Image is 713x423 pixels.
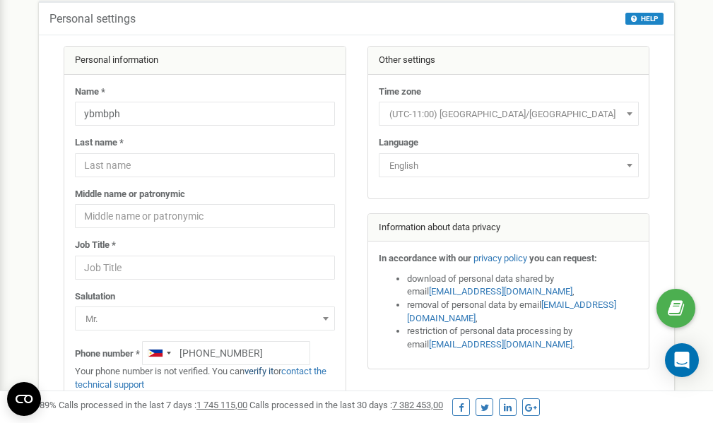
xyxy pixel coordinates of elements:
[429,339,572,350] a: [EMAIL_ADDRESS][DOMAIN_NAME]
[59,400,247,410] span: Calls processed in the last 7 days :
[665,343,699,377] div: Open Intercom Messenger
[75,188,185,201] label: Middle name or patronymic
[7,382,41,416] button: Open CMP widget
[473,253,527,263] a: privacy policy
[143,342,175,364] div: Telephone country code
[75,256,335,280] input: Job Title
[75,239,116,252] label: Job Title *
[249,400,443,410] span: Calls processed in the last 30 days :
[384,156,634,176] span: English
[75,365,335,391] p: Your phone number is not verified. You can or
[75,290,115,304] label: Salutation
[625,13,664,25] button: HELP
[80,309,330,329] span: Mr.
[75,366,326,390] a: contact the technical support
[244,366,273,376] a: verify it
[196,400,247,410] u: 1 745 115,00
[75,85,105,99] label: Name *
[64,47,346,75] div: Personal information
[75,204,335,228] input: Middle name or patronymic
[49,13,136,25] h5: Personal settings
[368,214,649,242] div: Information about data privacy
[75,347,140,361] label: Phone number *
[407,299,639,325] li: removal of personal data by email ,
[407,299,616,323] a: [EMAIL_ADDRESS][DOMAIN_NAME]
[75,136,124,150] label: Last name *
[379,85,421,99] label: Time zone
[379,153,639,177] span: English
[75,306,335,330] span: Mr.
[379,253,471,263] strong: In accordance with our
[429,286,572,297] a: [EMAIL_ADDRESS][DOMAIN_NAME]
[392,400,443,410] u: 7 382 453,00
[368,47,649,75] div: Other settings
[75,102,335,126] input: Name
[407,325,639,351] li: restriction of personal data processing by email .
[379,136,418,150] label: Language
[75,153,335,177] input: Last name
[384,105,634,124] span: (UTC-11:00) Pacific/Midway
[529,253,597,263] strong: you can request:
[407,273,639,299] li: download of personal data shared by email ,
[379,102,639,126] span: (UTC-11:00) Pacific/Midway
[142,341,310,365] input: +1-800-555-55-55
